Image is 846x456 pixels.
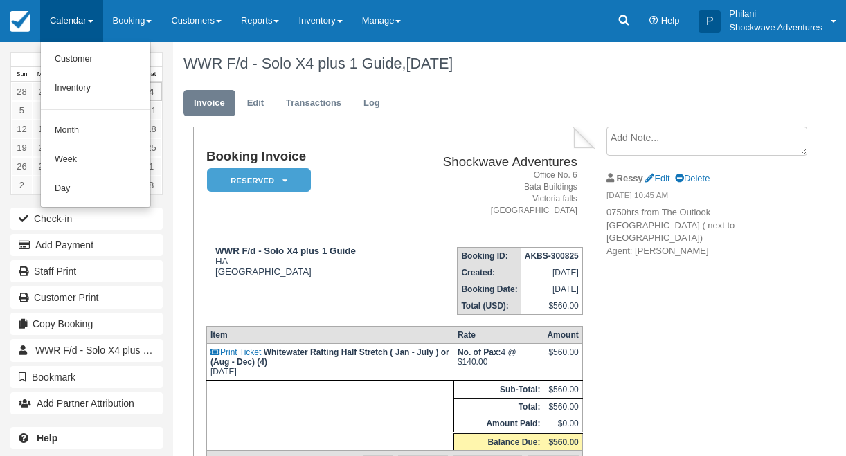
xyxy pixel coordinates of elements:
[10,427,163,449] a: Help
[521,264,583,281] td: [DATE]
[11,120,33,138] a: 12
[215,246,356,256] strong: WWR F/d - Solo X4 plus 1 Guide
[645,173,669,183] a: Edit
[10,208,163,230] button: Check-in
[675,173,710,183] a: Delete
[33,67,54,82] th: Mon
[403,170,577,217] address: Office No. 6 Bata Buildings Victoria falls [GEOGRAPHIC_DATA]
[41,45,150,74] a: Customer
[454,327,544,344] th: Rate
[237,90,274,117] a: Edit
[206,167,306,193] a: Reserved
[661,15,680,26] span: Help
[649,17,658,26] i: Help
[10,234,163,256] button: Add Payment
[35,345,177,356] span: WWR F/d - Solo X4 plus 1 Guide
[33,101,54,120] a: 6
[454,415,544,433] th: Amount Paid:
[33,82,54,101] a: 29
[458,264,521,281] th: Created:
[729,21,822,35] p: Shockwave Adventures
[11,67,33,82] th: Sun
[141,101,162,120] a: 11
[207,168,311,192] em: Reserved
[210,347,261,357] a: Print Ticket
[729,7,822,21] p: Philani
[11,176,33,194] a: 2
[11,157,33,176] a: 26
[206,246,397,277] div: HA [GEOGRAPHIC_DATA]
[11,101,33,120] a: 5
[41,145,150,174] a: Week
[206,344,453,381] td: [DATE]
[353,90,390,117] a: Log
[141,176,162,194] a: 8
[183,55,798,72] h1: WWR F/d - Solo X4 plus 1 Guide,
[547,347,578,368] div: $560.00
[606,206,797,257] p: 0750hrs from The Outlook [GEOGRAPHIC_DATA] ( next to [GEOGRAPHIC_DATA]) Agent: [PERSON_NAME]
[699,10,721,33] div: P
[458,347,501,357] strong: No. of Pax
[458,248,521,265] th: Booking ID:
[10,260,163,282] a: Staff Print
[11,138,33,157] a: 19
[206,327,453,344] th: Item
[10,366,163,388] button: Bookmark
[543,399,582,416] td: $560.00
[617,173,643,183] strong: Ressy
[141,120,162,138] a: 18
[10,392,163,414] button: Add Partner Attribution
[403,155,577,170] h2: Shockwave Adventures
[10,11,30,32] img: checkfront-main-nav-mini-logo.png
[543,327,582,344] th: Amount
[141,157,162,176] a: 1
[548,437,578,447] strong: $560.00
[454,399,544,416] th: Total:
[141,82,162,101] a: 4
[33,138,54,157] a: 20
[37,432,57,444] b: Help
[525,251,579,261] strong: AKBS-300825
[41,174,150,203] a: Day
[458,298,521,315] th: Total (USD):
[141,138,162,157] a: 25
[454,344,544,381] td: 4 @ $140.00
[206,149,397,164] h1: Booking Invoice
[10,313,163,335] button: Copy Booking
[276,90,352,117] a: Transactions
[454,381,544,399] th: Sub-Total:
[10,286,163,309] a: Customer Print
[33,120,54,138] a: 13
[33,157,54,176] a: 27
[543,415,582,433] td: $0.00
[11,82,33,101] a: 28
[454,433,544,451] th: Balance Due:
[40,42,151,208] ul: Calendar
[543,381,582,399] td: $560.00
[458,281,521,298] th: Booking Date:
[41,74,150,103] a: Inventory
[406,55,453,72] span: [DATE]
[521,281,583,298] td: [DATE]
[210,347,449,367] strong: Whitewater Rafting Half Stretch ( Jan - July ) or (Aug - Dec) (4)
[606,190,797,205] em: [DATE] 10:45 AM
[41,116,150,145] a: Month
[141,67,162,82] th: Sat
[33,176,54,194] a: 3
[183,90,235,117] a: Invoice
[10,339,163,361] a: WWR F/d - Solo X4 plus 1 Guide
[521,298,583,315] td: $560.00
